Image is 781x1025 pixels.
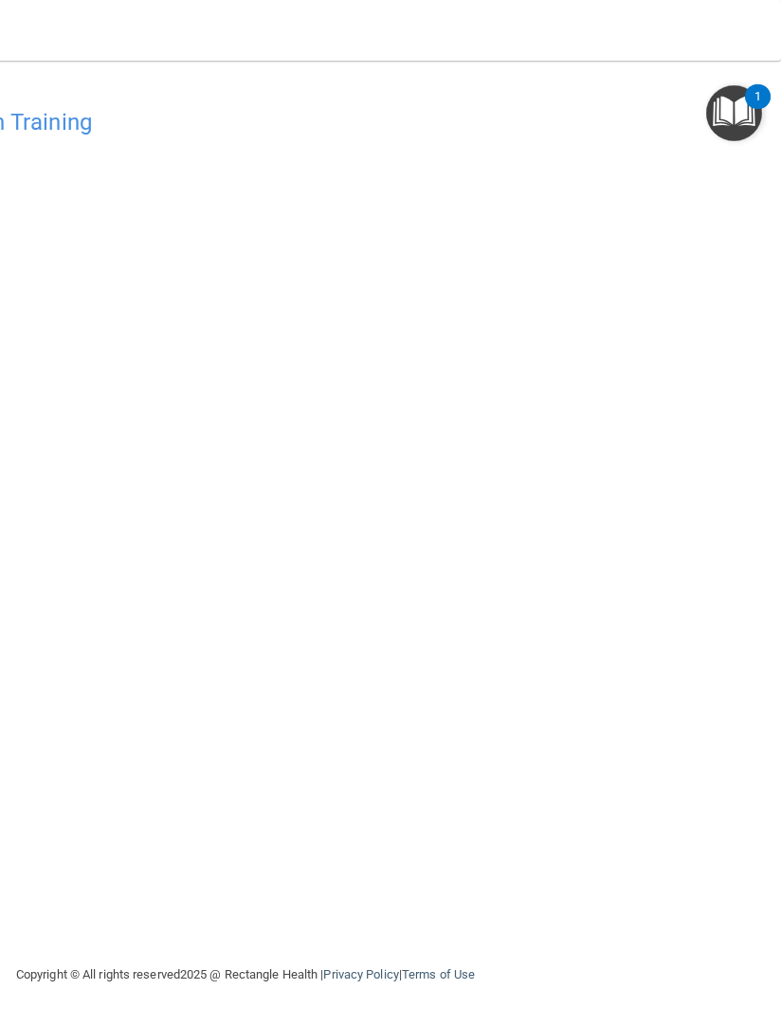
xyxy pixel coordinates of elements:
a: Privacy Policy [323,967,398,981]
button: Open Resource Center, 1 new notification [706,85,762,141]
a: Terms of Use [402,967,475,981]
div: 1 [754,97,761,121]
